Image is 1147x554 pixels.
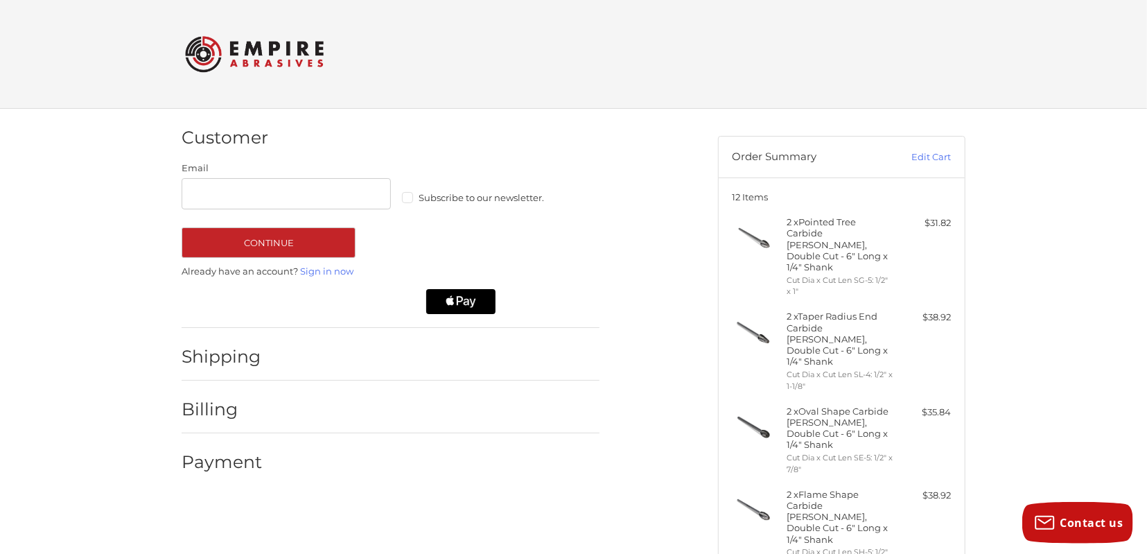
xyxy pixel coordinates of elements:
a: Sign in now [300,266,353,277]
div: $31.82 [897,216,952,230]
li: Cut Dia x Cut Len SE-5: 1/2" x 7/8" [787,452,893,475]
div: $38.92 [897,311,952,324]
h2: Shipping [182,346,263,367]
h4: 2 x Oval Shape Carbide [PERSON_NAME], Double Cut - 6" Long x 1/4" Shank [787,406,893,451]
li: Cut Dia x Cut Len SL-4: 1/2" x 1-1/8" [787,369,893,392]
h4: 2 x Flame Shape Carbide [PERSON_NAME], Double Cut - 6" Long x 1/4" Shank [787,489,893,545]
label: Email [182,162,391,175]
img: Empire Abrasives [185,27,324,81]
li: Cut Dia x Cut Len SG-5: 1/2" x 1" [787,275,893,297]
h2: Payment [182,451,263,473]
h4: 2 x Taper Radius End Carbide [PERSON_NAME], Double Cut - 6" Long x 1/4" Shank [787,311,893,367]
h3: 12 Items [733,191,952,202]
a: Edit Cart [882,150,952,164]
p: Already have an account? [182,265,599,279]
h2: Customer [182,127,268,148]
span: Contact us [1060,515,1123,530]
h2: Billing [182,399,263,420]
button: Continue [182,227,356,258]
h4: 2 x Pointed Tree Carbide [PERSON_NAME], Double Cut - 6" Long x 1/4" Shank [787,216,893,272]
div: $38.92 [897,489,952,503]
span: Subscribe to our newsletter. [419,192,544,203]
div: $35.84 [897,406,952,419]
h3: Order Summary [733,150,882,164]
button: Contact us [1022,502,1133,544]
